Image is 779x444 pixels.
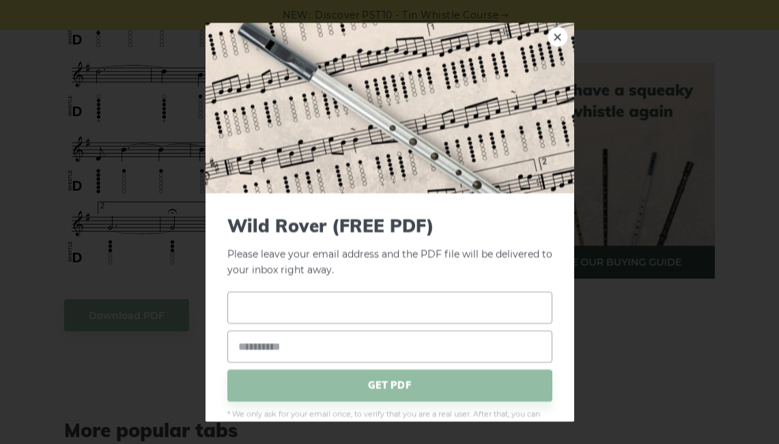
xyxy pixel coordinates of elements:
a: × [548,27,568,47]
p: Please leave your email address and the PDF file will be delivered to your inbox right away. [227,215,552,278]
span: GET PDF [227,369,552,401]
span: * We only ask for your email once, to verify that you are a real user. After that, you can downlo... [227,408,552,432]
span: Wild Rover (FREE PDF) [227,215,552,236]
img: Tin Whistle Tab Preview [206,23,574,193]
